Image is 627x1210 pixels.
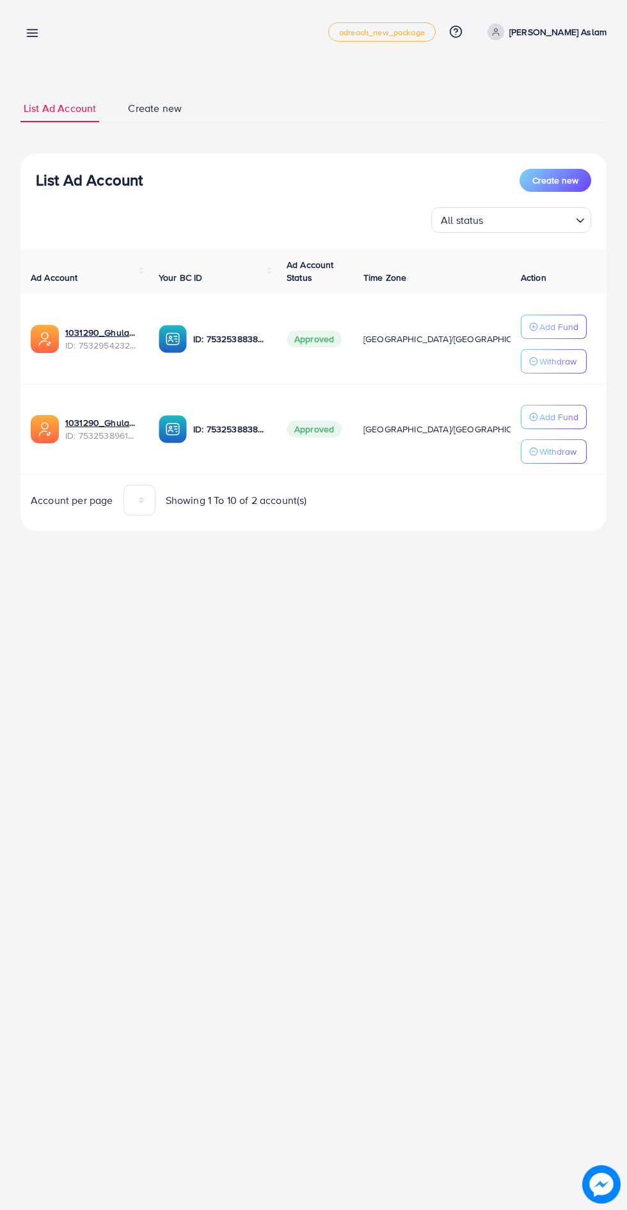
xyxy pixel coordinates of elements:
span: Approved [287,421,342,437]
span: ID: 7532954232266326017 [65,339,138,352]
span: Showing 1 To 10 of 2 account(s) [166,493,307,508]
button: Add Fund [521,405,587,429]
button: Withdraw [521,349,587,373]
p: Add Fund [539,409,578,425]
button: Create new [520,169,591,192]
span: ID: 7532538961244635153 [65,429,138,442]
span: Account per page [31,493,113,508]
span: All status [438,211,486,230]
img: ic-ads-acc.e4c84228.svg [31,325,59,353]
h3: List Ad Account [36,171,143,189]
div: Search for option [431,207,591,233]
span: Time Zone [363,271,406,284]
p: Withdraw [539,354,576,369]
span: Ad Account Status [287,258,334,284]
p: Withdraw [539,444,576,459]
img: ic-ads-acc.e4c84228.svg [31,415,59,443]
span: Your BC ID [159,271,203,284]
a: 1031290_Ghulam Rasool Aslam_1753805901568 [65,416,138,429]
span: Approved [287,331,342,347]
span: [GEOGRAPHIC_DATA]/[GEOGRAPHIC_DATA] [363,333,541,345]
img: image [582,1165,621,1204]
div: <span class='underline'>1031290_Ghulam Rasool Aslam_1753805901568</span></br>7532538961244635153 [65,416,138,443]
p: ID: 7532538838637019152 [193,331,266,347]
span: [GEOGRAPHIC_DATA]/[GEOGRAPHIC_DATA] [363,423,541,436]
input: Search for option [488,208,571,230]
p: ID: 7532538838637019152 [193,421,266,437]
a: [PERSON_NAME] Aslam [482,24,607,40]
span: List Ad Account [24,101,96,116]
div: <span class='underline'>1031290_Ghulam Rasool Aslam 2_1753902599199</span></br>7532954232266326017 [65,326,138,352]
button: Withdraw [521,439,587,464]
button: Add Fund [521,315,587,339]
a: 1031290_Ghulam Rasool Aslam 2_1753902599199 [65,326,138,339]
span: Create new [128,101,182,116]
span: Action [521,271,546,284]
p: [PERSON_NAME] Aslam [509,24,607,40]
span: Ad Account [31,271,78,284]
p: Add Fund [539,319,578,334]
a: adreach_new_package [328,22,436,42]
span: adreach_new_package [339,28,425,36]
img: ic-ba-acc.ded83a64.svg [159,415,187,443]
img: ic-ba-acc.ded83a64.svg [159,325,187,353]
span: Create new [532,174,578,187]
